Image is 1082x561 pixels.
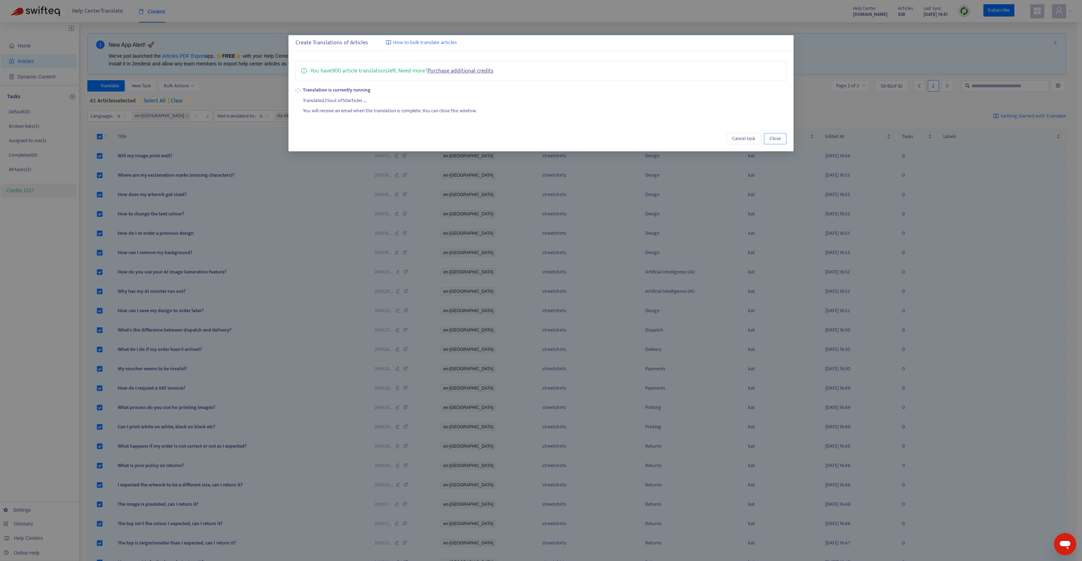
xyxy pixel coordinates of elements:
[303,105,786,115] div: You will receive an email when the translation is complete. You can close this window.
[296,39,787,47] div: Create Translations of Articles
[732,135,755,143] span: Cancel task
[303,86,786,94] strong: Translation is currently running
[764,133,786,144] button: Close
[393,39,457,47] span: How to bulk translate articles
[310,67,493,75] p: You have 900 article translations left. Need more?
[770,135,781,143] span: Close
[301,67,307,74] span: info-circle
[727,133,761,144] button: Cancel task
[1054,533,1076,555] iframe: Bouton de lancement de la fenêtre de messagerie
[386,40,391,45] img: image-link
[386,39,457,47] a: How to bulk translate articles
[428,66,493,76] a: Purchase additional credits
[303,94,786,105] div: Translated 25 out of 50 articles ...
